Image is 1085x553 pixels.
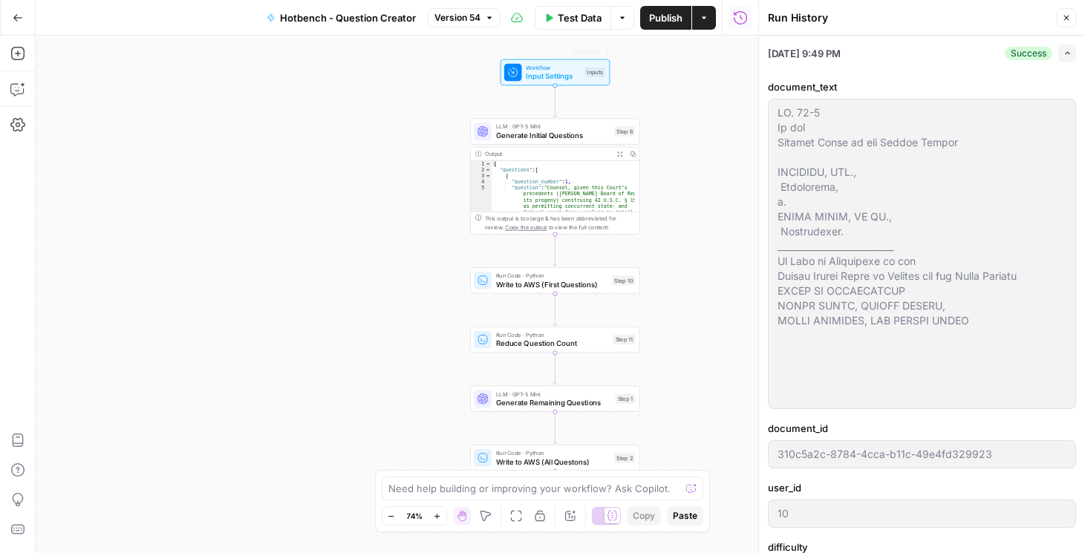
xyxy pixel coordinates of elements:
[768,46,841,61] span: [DATE] 9:49 PM
[613,335,636,344] div: Step 11
[485,173,491,179] span: Toggle code folding, rows 3 through 7
[471,185,492,341] div: 5
[627,506,661,526] button: Copy
[526,71,580,82] span: Input Settings
[470,118,640,234] div: LLM · GPT-5 MiniGenerate Initial QuestionsStep 6Output{ "questions":[ { "question_number":1, "que...
[258,6,425,30] button: Hotbench - Question Creator
[612,275,635,285] div: Step 10
[768,79,1076,94] label: document_text
[471,161,492,167] div: 1
[768,480,1076,495] label: user_id
[553,293,556,325] g: Edge from step_10 to step_11
[558,10,602,25] span: Test Data
[434,11,480,24] span: Version 54
[640,6,691,30] button: Publish
[471,167,492,173] div: 2
[471,173,492,179] div: 3
[616,394,636,404] div: Step 1
[496,390,611,399] span: LLM · GPT-5 Mini
[280,10,416,25] span: Hotbench - Question Creator
[485,149,610,158] div: Output
[428,8,501,27] button: Version 54
[471,179,492,185] div: 4
[614,126,635,136] div: Step 6
[470,445,640,471] div: Run Code · PythonWrite to AWS (All Questons)Step 2
[496,397,611,408] span: Generate Remaining Questions
[633,509,655,523] span: Copy
[496,457,610,468] span: Write to AWS (All Questons)
[553,234,556,266] g: Edge from step_6 to step_10
[485,215,635,232] div: This output is too large & has been abbreviated for review. to view the full content.
[1005,47,1052,60] div: Success
[768,421,1076,436] label: document_id
[584,68,605,77] div: Inputs
[553,85,556,117] g: Edge from start to step_6
[496,338,609,349] span: Reduce Question Count
[553,353,556,385] g: Edge from step_11 to step_1
[470,327,640,353] div: Run Code · PythonReduce Question CountStep 11
[535,6,610,30] button: Test Data
[614,453,635,462] div: Step 2
[526,63,580,72] span: Workflow
[505,224,547,231] span: Copy the output
[470,385,640,411] div: LLM · GPT-5 MiniGenerate Remaining QuestionsStep 1
[470,267,640,293] div: Run Code · PythonWrite to AWS (First Questions)Step 10
[485,167,491,173] span: Toggle code folding, rows 2 through 8
[496,271,608,280] span: Run Code · Python
[496,330,609,339] span: Run Code · Python
[673,509,697,523] span: Paste
[470,59,640,85] div: WorkflowInput SettingsInputsTest Step
[667,506,703,526] button: Paste
[496,130,610,141] span: Generate Initial Questions
[553,412,556,444] g: Edge from step_1 to step_2
[406,510,423,522] span: 74%
[649,10,682,25] span: Publish
[496,122,610,131] span: LLM · GPT-5 Mini
[496,448,610,457] span: Run Code · Python
[485,161,491,167] span: Toggle code folding, rows 1 through 9
[496,279,608,290] span: Write to AWS (First Questions)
